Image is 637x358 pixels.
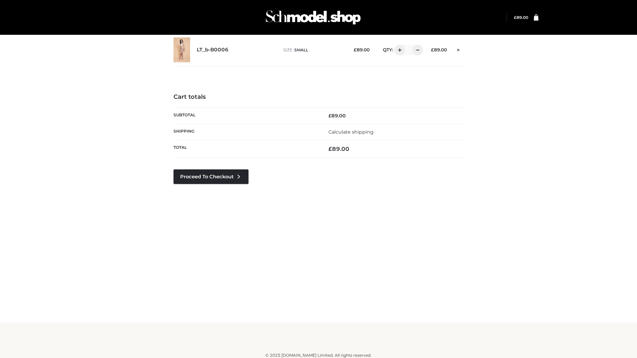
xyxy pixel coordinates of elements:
th: Total [174,140,318,158]
a: LT_b-B0006 [197,47,229,53]
bdi: 89.00 [431,47,447,52]
p: size : [283,47,343,53]
th: Shipping [174,124,318,140]
a: Proceed to Checkout [174,169,248,184]
a: £89.00 [514,15,528,20]
span: £ [431,47,434,52]
div: QTY: [376,45,421,55]
span: £ [514,15,517,20]
span: £ [328,113,331,119]
bdi: 89.00 [514,15,528,20]
h4: Cart totals [174,93,463,101]
th: Subtotal [174,107,318,124]
bdi: 89.00 [328,113,346,119]
bdi: 89.00 [328,146,349,152]
img: Schmodel Admin 964 [263,4,363,30]
a: Calculate shipping [328,129,374,135]
a: Remove this item [454,45,463,53]
span: £ [328,146,332,152]
span: £ [354,47,357,52]
span: SMALL [294,47,308,52]
bdi: 89.00 [354,47,370,52]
